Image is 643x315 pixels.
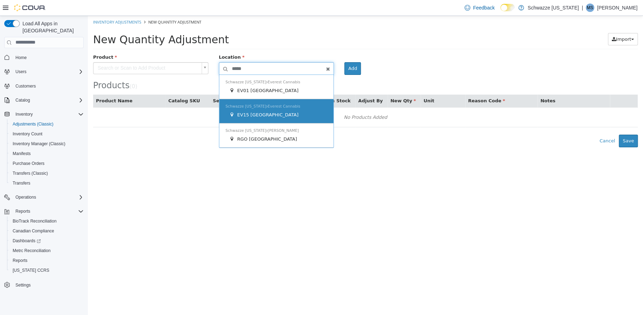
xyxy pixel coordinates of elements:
[10,227,57,235] a: Canadian Compliance
[10,96,545,107] div: No Products Added
[10,227,84,235] span: Canadian Compliance
[303,82,328,88] span: New Qty
[138,112,211,117] span: Schwazze [US_STATE] [PERSON_NAME]
[10,246,84,255] span: Metrc Reconciliation
[473,4,494,11] span: Feedback
[10,149,33,158] a: Manifests
[13,82,39,90] a: Customers
[138,64,213,69] span: Schwazze [US_STATE] Everest Cannabis
[13,268,49,273] span: [US_STATE] CCRS
[10,159,84,168] span: Purchase Orders
[520,17,550,30] button: Import
[336,82,348,89] button: Unit
[6,47,111,58] span: Search or Scan to Add Product
[13,207,33,216] button: Reports
[13,96,33,104] button: Catalog
[7,226,86,236] button: Canadian Compliance
[7,149,86,159] button: Manifests
[13,141,65,147] span: Inventory Manager (Classic)
[10,237,44,245] a: Dashboards
[13,67,84,76] span: Users
[149,121,209,126] span: RGO [GEOGRAPHIC_DATA]
[13,110,35,118] button: Inventory
[500,11,501,12] span: Dark Mode
[13,67,29,76] button: Users
[13,228,54,234] span: Canadian Compliance
[5,46,121,58] a: Search or Scan to Add Product
[14,4,46,11] img: Cova
[7,129,86,139] button: Inventory Count
[10,169,84,178] span: Transfers (Classic)
[7,159,86,168] button: Purchase Orders
[1,109,86,119] button: Inventory
[138,88,213,93] span: Schwazze [US_STATE] Everest Cannabis
[10,217,84,225] span: BioTrack Reconciliation
[13,121,53,127] span: Adjustments (Classic)
[1,279,86,290] button: Settings
[10,159,47,168] a: Purchase Orders
[149,72,210,77] span: EV01 [GEOGRAPHIC_DATA]
[10,179,33,187] a: Transfers
[13,161,45,166] span: Purchase Orders
[1,81,86,91] button: Customers
[453,82,469,89] button: Notes
[7,246,86,256] button: Metrc Reconciliation
[10,179,84,187] span: Transfers
[13,238,41,244] span: Dashboards
[1,67,86,77] button: Users
[10,266,84,275] span: Washington CCRS
[13,180,30,186] span: Transfers
[10,256,30,265] a: Reports
[270,82,296,89] button: Adjust By
[10,217,59,225] a: BioTrack Reconciliation
[13,280,84,289] span: Settings
[15,208,30,214] span: Reports
[42,67,50,74] small: ( )
[13,207,84,216] span: Reports
[13,82,84,90] span: Customers
[10,266,52,275] a: [US_STATE] CCRS
[587,4,593,12] span: Ms
[7,119,86,129] button: Adjustments (Classic)
[7,256,86,265] button: Reports
[5,4,53,9] a: Inventory Adjustments
[256,46,273,59] button: Add
[10,246,53,255] a: Metrc Reconciliation
[15,97,30,103] span: Catalog
[80,82,113,89] button: Catalog SKU
[13,131,43,137] span: Inventory Count
[13,171,48,176] span: Transfers (Classic)
[15,282,31,288] span: Settings
[10,256,84,265] span: Reports
[582,4,583,12] p: |
[597,4,637,12] p: [PERSON_NAME]
[462,1,497,15] a: Feedback
[13,151,31,156] span: Manifests
[15,55,27,60] span: Home
[13,218,57,224] span: BioTrack Reconciliation
[586,4,594,12] div: Mia statkus
[10,169,51,178] a: Transfers (Classic)
[10,149,84,158] span: Manifests
[13,53,30,62] a: Home
[60,4,113,9] span: New Quantity Adjustment
[528,21,543,26] span: Import
[15,83,36,89] span: Customers
[1,206,86,216] button: Reports
[10,130,84,138] span: Inventory Count
[7,168,86,178] button: Transfers (Classic)
[13,281,33,289] a: Settings
[5,65,42,75] span: Products
[8,82,46,89] button: Product Name
[10,120,56,128] a: Adjustments (Classic)
[10,237,84,245] span: Dashboards
[13,96,84,104] span: Catalog
[10,120,84,128] span: Adjustments (Classic)
[5,39,29,44] span: Product
[1,52,86,63] button: Home
[500,4,515,11] input: Dark Mode
[7,236,86,246] a: Dashboards
[531,119,550,131] button: Save
[149,96,210,102] span: EV15 [GEOGRAPHIC_DATA]
[1,95,86,105] button: Catalog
